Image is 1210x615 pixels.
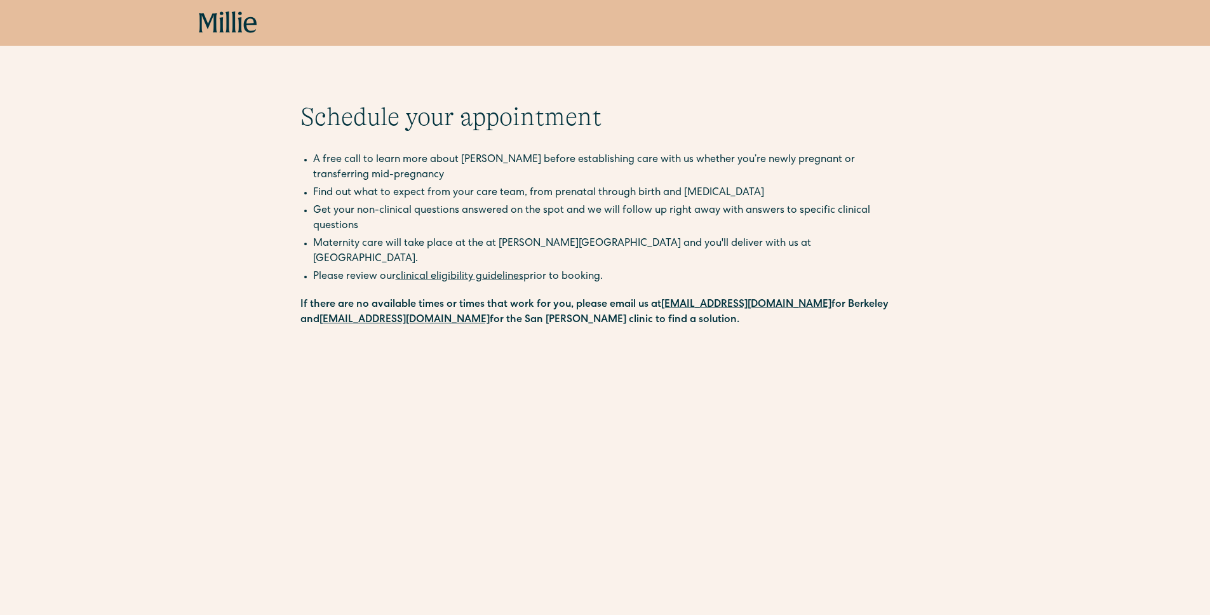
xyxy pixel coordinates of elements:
strong: for the San [PERSON_NAME] clinic to find a solution. [490,315,739,325]
li: Maternity care will take place at the at [PERSON_NAME][GEOGRAPHIC_DATA] and you'll deliver with u... [313,236,910,267]
strong: If there are no available times or times that work for you, please email us at [300,300,661,310]
a: clinical eligibility guidelines [396,272,523,282]
li: Get your non-clinical questions answered on the spot and we will follow up right away with answer... [313,203,910,234]
a: [EMAIL_ADDRESS][DOMAIN_NAME] [319,315,490,325]
a: [EMAIL_ADDRESS][DOMAIN_NAME] [661,300,831,310]
li: Find out what to expect from your care team, from prenatal through birth and [MEDICAL_DATA] [313,186,910,201]
li: Please review our prior to booking. [313,269,910,285]
li: A free call to learn more about [PERSON_NAME] before establishing care with us whether you’re new... [313,152,910,183]
h1: Schedule your appointment [300,102,910,132]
